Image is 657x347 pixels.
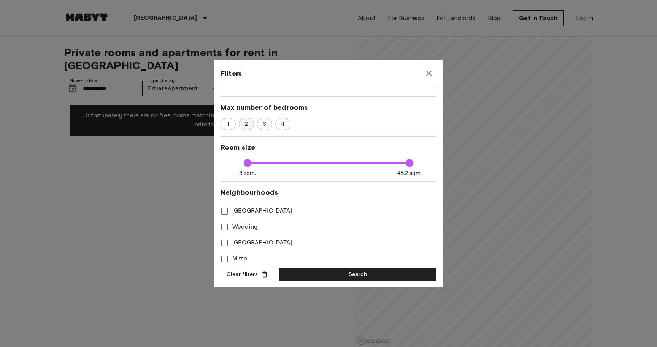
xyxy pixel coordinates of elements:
[232,222,258,232] span: Wedding
[397,169,422,177] span: 45.2 sqm.
[279,268,436,282] button: Search
[221,143,436,152] span: Room size
[221,69,242,78] span: Filters
[277,120,289,128] span: 4
[221,118,236,130] div: 1
[257,118,272,130] div: 3
[223,120,233,128] span: 1
[275,118,290,130] div: 4
[221,188,436,197] span: Neighbourhoods
[239,169,256,177] span: 8 sqm.
[259,120,270,128] span: 3
[221,103,436,112] span: Max number of bedrooms
[221,268,273,282] button: Clear filters
[232,254,247,263] span: Mitte
[232,238,292,248] span: [GEOGRAPHIC_DATA]
[232,207,292,216] span: [GEOGRAPHIC_DATA]
[241,120,252,128] span: 2
[239,118,254,130] div: 2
